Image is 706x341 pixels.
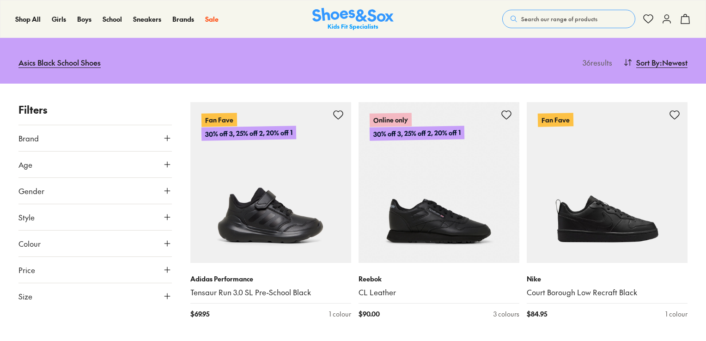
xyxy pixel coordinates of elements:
[18,159,32,170] span: Age
[18,52,101,73] a: Asics Black School Shoes
[527,274,688,284] p: Nike
[538,113,573,127] p: Fan Fave
[370,126,464,141] p: 30% off 3, 25% off 2, 20% off 1
[201,113,237,127] p: Fan Fave
[18,264,35,275] span: Price
[18,212,35,223] span: Style
[527,102,688,263] a: Fan Fave
[18,185,44,196] span: Gender
[18,283,172,309] button: Size
[18,204,172,230] button: Style
[636,57,660,68] span: Sort By
[172,14,194,24] a: Brands
[527,309,547,319] span: $ 84.95
[521,15,597,23] span: Search our range of products
[660,57,688,68] span: : Newest
[502,10,635,28] button: Search our range of products
[18,178,172,204] button: Gender
[133,14,161,24] a: Sneakers
[77,14,91,24] a: Boys
[190,274,351,284] p: Adidas Performance
[312,8,394,30] a: Shoes & Sox
[359,102,519,263] a: Online only30% off 3, 25% off 2, 20% off 1
[18,133,39,144] span: Brand
[359,274,519,284] p: Reebok
[18,291,32,302] span: Size
[623,52,688,73] button: Sort By:Newest
[190,309,209,319] span: $ 69.95
[205,14,219,24] a: Sale
[18,238,41,249] span: Colour
[359,309,380,319] span: $ 90.00
[18,152,172,177] button: Age
[52,14,66,24] a: Girls
[18,102,172,117] p: Filters
[190,287,351,298] a: Tensaur Run 3.0 SL Pre-School Black
[579,57,612,68] p: 36 results
[527,287,688,298] a: Court Borough Low Recraft Black
[665,309,688,319] div: 1 colour
[15,14,41,24] a: Shop All
[103,14,122,24] a: School
[18,257,172,283] button: Price
[493,309,519,319] div: 3 colours
[201,126,296,141] p: 30% off 3, 25% off 2, 20% off 1
[18,125,172,151] button: Brand
[359,287,519,298] a: CL Leather
[190,102,351,263] a: Fan Fave30% off 3, 25% off 2, 20% off 1
[329,309,351,319] div: 1 colour
[18,231,172,256] button: Colour
[370,113,412,127] p: Online only
[312,8,394,30] img: SNS_Logo_Responsive.svg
